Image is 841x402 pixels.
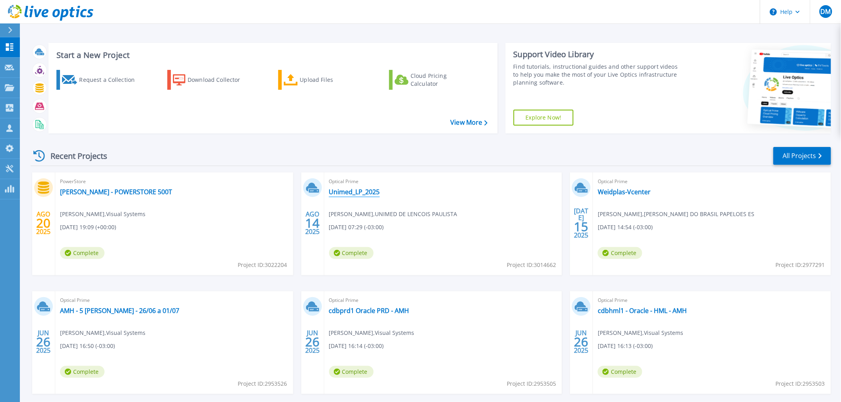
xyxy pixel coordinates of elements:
span: [DATE] 16:13 (-03:00) [598,342,653,350]
a: Cloud Pricing Calculator [389,70,478,90]
a: cdbprd1 Oracle PRD - AMH [329,307,409,315]
span: Complete [329,366,374,378]
a: AMH - 5 [PERSON_NAME] - 26/06 a 01/07 [60,307,179,315]
div: Recent Projects [31,146,118,166]
span: Complete [60,247,105,259]
span: Optical Prime [60,296,289,305]
span: Optical Prime [598,177,826,186]
a: Explore Now! [514,110,574,126]
div: JUN 2025 [574,327,589,356]
span: 14 [305,220,320,226]
span: Project ID: 3014662 [507,261,556,269]
div: Request a Collection [79,72,143,88]
span: Project ID: 3022204 [238,261,287,269]
span: DM [820,8,831,15]
div: [DATE] 2025 [574,209,589,238]
span: Complete [329,247,374,259]
span: Project ID: 2953503 [776,379,825,388]
a: Upload Files [278,70,367,90]
span: Optical Prime [598,296,826,305]
span: Complete [598,247,642,259]
span: Complete [598,366,642,378]
div: JUN 2025 [305,327,320,356]
a: Weidplas-Vcenter [598,188,651,196]
span: Optical Prime [329,296,558,305]
span: 26 [574,338,589,345]
a: [PERSON_NAME] - POWERSTORE 500T [60,188,172,196]
span: 26 [305,338,320,345]
span: 26 [36,338,50,345]
span: [PERSON_NAME] , [PERSON_NAME] DO BRASIL PAPELOES ES [598,210,754,218]
div: AGO 2025 [305,209,320,238]
span: [DATE] 07:29 (-03:00) [329,223,384,232]
span: [DATE] 16:14 (-03:00) [329,342,384,350]
span: [PERSON_NAME] , UNIMED DE LENCOIS PAULISTA [329,210,457,218]
a: Unimed_LP_2025 [329,188,380,196]
a: Download Collector [167,70,256,90]
span: [PERSON_NAME] , Visual Systems [329,329,415,337]
span: Project ID: 2953505 [507,379,556,388]
div: Support Video Library [514,49,680,60]
a: Request a Collection [56,70,145,90]
div: Find tutorials, instructional guides and other support videos to help you make the most of your L... [514,63,680,87]
span: 20 [36,220,50,226]
span: Project ID: 2977291 [776,261,825,269]
a: View More [450,119,487,126]
div: Upload Files [300,72,364,88]
div: JUN 2025 [36,327,51,356]
span: [DATE] 19:09 (+00:00) [60,223,116,232]
span: [DATE] 14:54 (-03:00) [598,223,653,232]
span: [PERSON_NAME] , Visual Systems [60,329,145,337]
h3: Start a New Project [56,51,487,60]
div: AGO 2025 [36,209,51,238]
span: Optical Prime [329,177,558,186]
span: [PERSON_NAME] , Visual Systems [598,329,683,337]
span: Complete [60,366,105,378]
span: [DATE] 16:50 (-03:00) [60,342,115,350]
span: 15 [574,223,589,230]
span: Project ID: 2953526 [238,379,287,388]
div: Download Collector [188,72,251,88]
div: Cloud Pricing Calculator [411,72,474,88]
a: cdbhml1 - Oracle - HML - AMH [598,307,687,315]
span: PowerStore [60,177,289,186]
span: [PERSON_NAME] , Visual Systems [60,210,145,218]
a: All Projects [773,147,831,165]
